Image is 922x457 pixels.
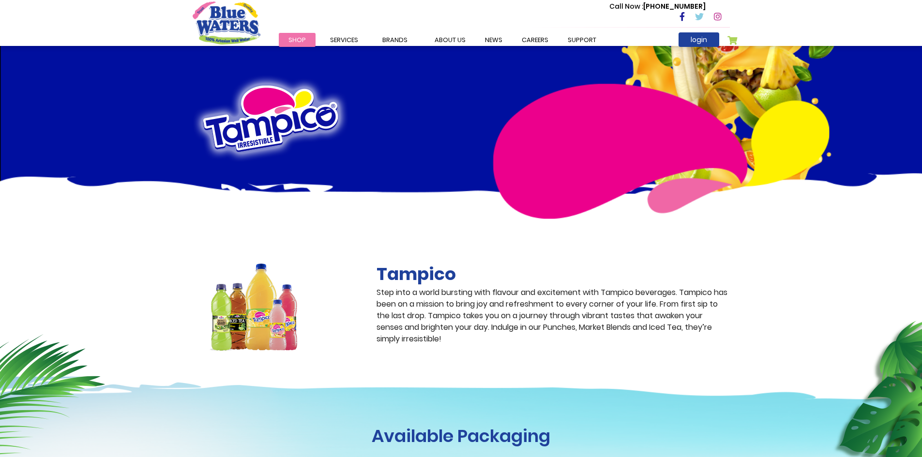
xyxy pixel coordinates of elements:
[679,32,719,47] a: login
[558,33,606,47] a: support
[475,33,512,47] a: News
[193,1,260,44] a: store logo
[382,35,408,44] span: Brands
[288,35,306,44] span: Shop
[377,287,730,345] p: Step into a world bursting with flavour and excitement with Tampico beverages. Tampico has been o...
[330,35,358,44] span: Services
[609,1,643,11] span: Call Now :
[425,33,475,47] a: about us
[377,264,730,284] h2: Tampico
[193,426,730,446] h1: Available Packaging
[609,1,706,12] p: [PHONE_NUMBER]
[512,33,558,47] a: careers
